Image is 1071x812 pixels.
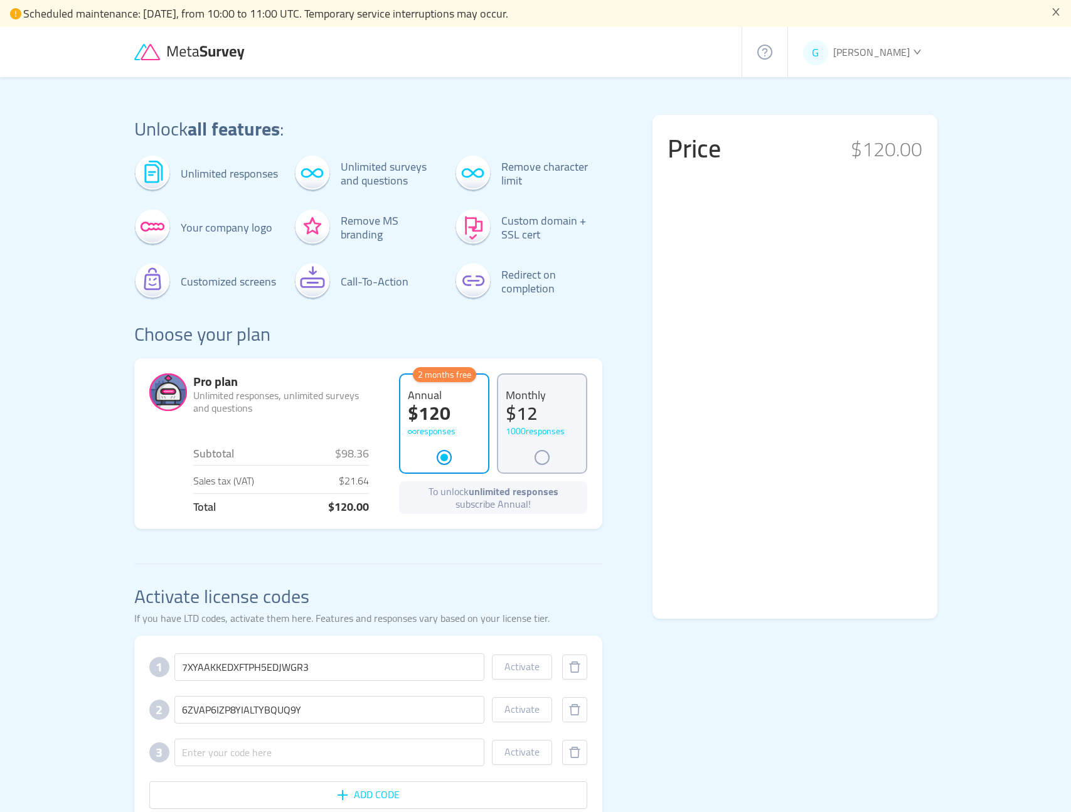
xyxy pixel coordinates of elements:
iframe: Chatra live chat [855,664,1065,804]
button: Activate [492,740,552,765]
span: 3 [156,739,163,766]
i: icon: delete [568,703,581,716]
i: icon: exclamation-circle [10,8,21,19]
span: $98.36 [335,447,369,461]
i: icon: delete [568,746,581,759]
span: Unlimited responses [181,167,278,181]
span: 2 months free [413,367,476,382]
span: Subtotal [193,447,234,461]
span: Monthly [506,390,578,401]
span: $21.64 [339,474,369,487]
i: icon: question-circle [757,45,772,60]
span: 2 [156,696,163,724]
span: Unlimited surveys and questions [341,160,442,188]
input: Enter your code here [174,653,485,681]
span: Total [193,500,216,515]
button: icon: close [1051,5,1061,19]
span: Call-To-Action [341,275,408,289]
span: Customized screens [181,275,276,289]
span: $12 [506,403,578,422]
input: Enter your code here [174,696,485,724]
div: To unlock subscribe Annual! [399,481,587,514]
div: responses [506,426,578,436]
span: $120.00 [851,136,922,161]
span: Your company logo [181,221,272,235]
span: Custom domain + SSL cert [501,214,603,242]
p: If you have LTD codes, activate them here. Features and responses vary based on your license tier. [134,611,603,626]
span: Remove character limit [501,160,603,188]
span: Price [668,130,721,168]
span: Sales tax (VAT) [193,474,254,487]
span: Pro plan [193,373,238,389]
span: Scheduled maintenance: [DATE], from 10:00 to 11:00 UTC. Temporary service interruptions may occur. [23,3,508,24]
div: responses [408,426,481,436]
i: icon: delete [568,661,581,673]
button: Activate [492,697,552,722]
span: $120.00 [328,500,369,515]
h2: Activate license codes [134,582,603,611]
div: Unlimited responses, unlimited surveys and questions [193,389,370,414]
button: Activate [492,654,552,680]
input: Enter your code here [174,739,485,766]
span: Unlock : [134,111,284,146]
span: [PERSON_NAME] [833,43,910,61]
button: icon: plusAdd code [149,781,588,809]
span: G [812,40,819,65]
span: Remove MS branding [341,214,442,242]
span: $120 [408,403,481,422]
i: icon: down [913,48,921,56]
h2: Choose your plan [134,320,603,348]
i: icon: close [1051,7,1061,17]
span: 1 [156,653,163,681]
span: Annual [408,390,481,401]
span: 1000 [506,423,526,439]
span: Redirect on completion [501,268,603,296]
span: all features [188,111,280,146]
span: unlimited responses [469,482,558,501]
